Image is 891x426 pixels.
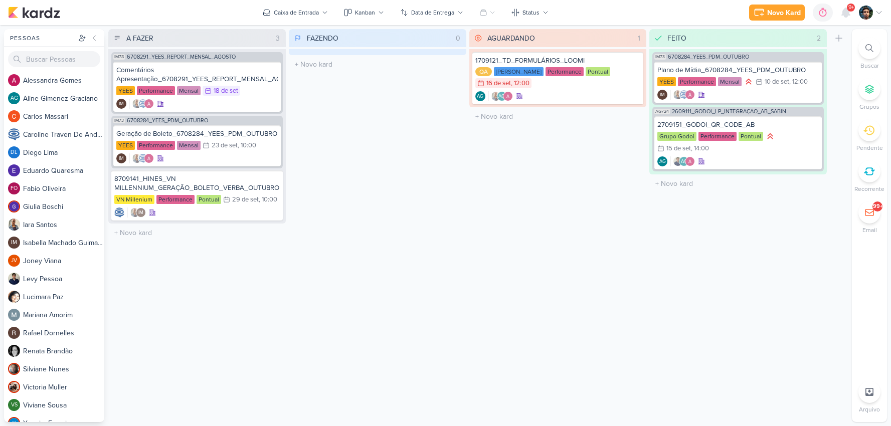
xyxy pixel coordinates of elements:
div: Aline Gimenez Graciano [657,156,667,166]
span: IM73 [113,118,125,123]
div: Aline Gimenez Graciano [8,92,20,104]
p: AG [11,96,18,101]
span: 6708284_YEES_PDM_OUTUBRO [668,54,749,60]
p: Recorrente [854,184,884,193]
div: 3 [272,33,284,44]
div: 1709121_TD_FORMULÁRIOS_LOOMI [475,56,641,65]
div: Plano de Mídia_6708284_YEES_PDM_OUTUBRO [657,66,819,75]
input: + Novo kard [651,176,825,191]
p: VS [11,402,18,408]
div: , 14:00 [691,145,709,152]
div: I s a b e l l a M a c h a d o G u i m a r ã e s [23,238,104,248]
div: E d u a r d o Q u a r e s m a [23,165,104,176]
div: V i v i a n e S o u s a [23,400,104,410]
p: Grupos [859,102,879,111]
button: Novo Kard [749,5,805,21]
p: IM [119,102,124,107]
div: 10 de set [765,79,789,85]
img: Caroline Traven De Andrade [138,99,148,109]
div: Colaboradores: Iara Santos, Isabella Machado Guimarães [127,207,146,218]
div: Criador(a): Isabella Machado Guimarães [116,99,126,109]
div: Criador(a): Aline Gimenez Graciano [657,156,667,166]
div: Performance [137,141,175,150]
div: YEES [116,86,135,95]
img: Iara Santos [491,91,501,101]
div: Geração de Boleto_6708284_YEES_PDM_OUTUBRO [116,129,278,138]
img: Iara Santos [673,90,683,100]
div: A l i n e G i m e n e z G r a c i a n o [23,93,104,104]
p: IM [11,240,17,246]
div: 1 [634,33,644,44]
div: Pontual [586,67,610,76]
div: , 10:00 [259,196,277,203]
div: D i e g o L i m a [23,147,104,158]
img: Alessandra Gomes [503,91,513,101]
div: V i c t o r i a M u l l e r [23,382,104,392]
div: Isabella Machado Guimarães [657,90,667,100]
div: 2 [813,33,825,44]
img: Victoria Muller [8,381,20,393]
div: Mensal [177,141,201,150]
p: Buscar [860,61,879,70]
img: Levy Pessoa [8,273,20,285]
img: Rafael Dornelles [8,327,20,339]
div: Colaboradores: Levy Pessoa, Aline Gimenez Graciano, Alessandra Gomes [670,156,695,166]
span: 2609111_GODOI_LP_INTEGRAÇÃO_AB_SABIN [672,109,786,114]
p: FO [11,186,18,191]
img: Mariana Amorim [8,309,20,321]
img: Iara Santos [130,207,140,218]
div: C a r l o s M a s s a r i [23,111,104,122]
div: Diego Lima [8,146,20,158]
li: Ctrl + F [852,37,887,70]
img: Alessandra Gomes [144,99,154,109]
div: C a r o l i n e T r a v e n D e A n d r a d e [23,129,104,140]
div: 29 de set [232,196,259,203]
div: Isabella Machado Guimarães [116,99,126,109]
div: Viviane Sousa [8,399,20,411]
div: Performance [698,132,737,141]
div: S i l v i a n e N u n e s [23,364,104,374]
div: Isabella Machado Guimarães [136,207,146,218]
div: Grupo Godoi [657,132,696,141]
div: Colaboradores: Iara Santos, Aline Gimenez Graciano, Alessandra Gomes [488,91,513,101]
span: AG724 [654,109,670,114]
img: Levy Pessoa [673,156,683,166]
div: , 12:00 [511,80,529,87]
img: Iara Santos [8,219,20,231]
div: L e v y P e s s o a [23,274,104,284]
div: , 12:00 [789,79,808,85]
div: 0 [452,33,464,44]
div: Pontual [739,132,763,141]
span: 9+ [848,4,854,12]
p: Email [862,226,877,235]
div: QA [475,67,492,76]
img: Renata Brandão [8,345,20,357]
div: A l e s s a n d r a G o m e s [23,75,104,86]
div: G i u l i a B o s c h i [23,201,104,212]
img: Alessandra Gomes [685,156,695,166]
div: Colaboradores: Iara Santos, Caroline Traven De Andrade, Alessandra Gomes [670,90,695,100]
div: 23 de set [212,142,238,149]
p: IM [119,156,124,161]
div: R e n a t a B r a n d ã o [23,346,104,356]
img: Caroline Traven De Andrade [138,153,148,163]
div: Criador(a): Isabella Machado Guimarães [116,153,126,163]
img: Eduardo Quaresma [8,164,20,176]
div: 16 de set [486,80,511,87]
div: VN Millenium [114,195,154,204]
div: Performance [137,86,175,95]
div: Criador(a): Aline Gimenez Graciano [475,91,485,101]
div: Mensal [718,77,742,86]
div: 99+ [873,202,882,210]
img: Alessandra Gomes [144,153,154,163]
div: R a f a e l D o r n e l l e s [23,328,104,338]
div: Criador(a): Caroline Traven De Andrade [114,207,124,218]
div: Performance [156,195,195,204]
p: AG [498,94,505,99]
img: Nelito Junior [859,6,873,20]
div: L u c i m a r a P a z [23,292,104,302]
div: , 10:00 [238,142,256,149]
p: Arquivo [859,405,880,414]
div: 8709141_HINES_VN MILLENNIUM_GERAÇÃO_BOLETO_VERBA_OUTUBRO [114,174,280,192]
img: kardz.app [8,7,60,19]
